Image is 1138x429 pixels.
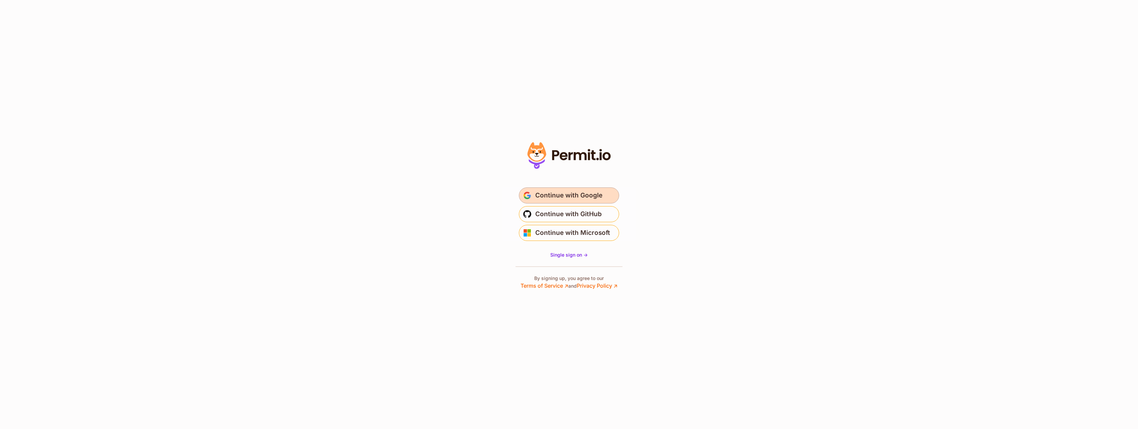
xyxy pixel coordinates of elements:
button: Continue with Google [519,187,619,203]
a: Single sign on -> [550,252,588,258]
p: By signing up, you agree to our and [521,275,617,290]
a: Privacy Policy ↗ [577,282,617,289]
a: Terms of Service ↗ [521,282,568,289]
button: Continue with GitHub [519,206,619,222]
span: Continue with Google [535,190,602,201]
span: Continue with Microsoft [535,228,610,238]
span: Continue with GitHub [535,209,602,220]
button: Continue with Microsoft [519,225,619,241]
